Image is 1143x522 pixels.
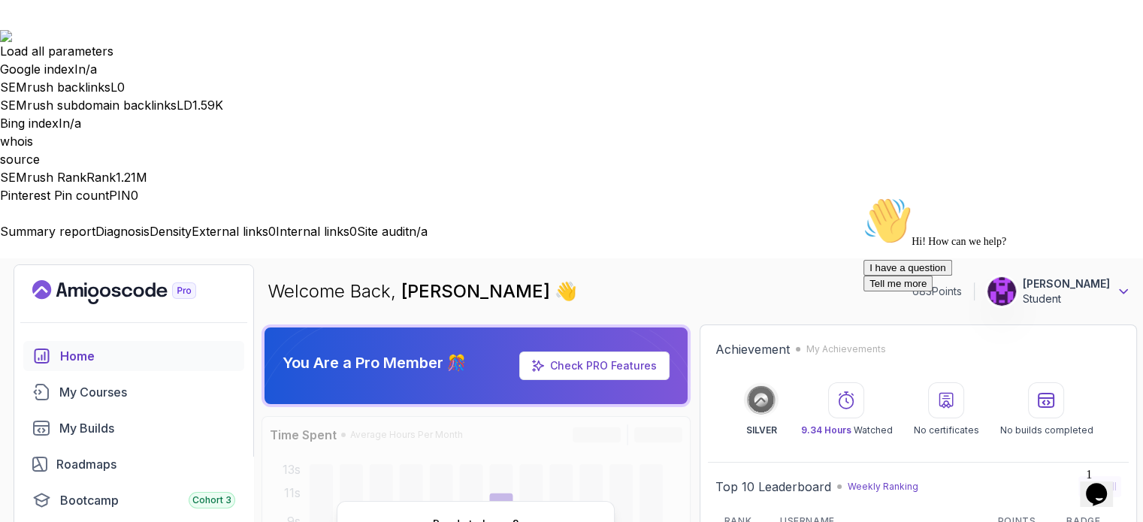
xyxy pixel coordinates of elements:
[401,280,555,302] span: [PERSON_NAME]
[519,352,670,380] a: Check PRO Features
[23,485,244,515] a: bootcamp
[109,188,131,203] span: PIN
[177,98,192,113] span: LD
[117,80,125,95] a: 0
[283,352,466,373] p: You Are a Pro Member 🎊
[357,224,409,239] span: Site audit
[116,170,147,185] a: 1.21M
[800,424,892,436] p: Watched
[59,116,62,131] span: I
[23,377,244,407] a: courses
[555,279,577,303] span: 👋
[86,170,116,185] span: Rank
[23,341,244,371] a: home
[6,69,95,85] button: I have a question
[192,494,231,506] span: Cohort 3
[1080,462,1128,507] iframe: chat widget
[268,279,577,303] p: Welcome Back,
[192,98,223,113] a: 1.59K
[23,449,244,479] a: roadmaps
[746,424,777,436] p: SILVER
[6,6,277,101] div: 👋Hi! How can we help?I have a questionTell me more
[74,62,78,77] span: I
[192,224,268,239] span: External links
[60,491,235,509] div: Bootcamp
[6,6,54,54] img: :wave:
[62,116,81,131] a: n/a
[800,424,851,436] span: 9.34 Hours
[349,224,357,239] span: 0
[32,280,231,304] a: Landing page
[268,224,276,239] span: 0
[56,455,235,473] div: Roadmaps
[59,419,235,437] div: My Builds
[95,224,150,239] span: Diagnosis
[715,340,790,358] h2: Achievement
[6,45,149,56] span: Hi! How can we help?
[857,191,1128,454] iframe: chat widget
[409,224,428,239] span: n/a
[715,478,831,496] h2: Top 10 Leaderboard
[276,224,349,239] span: Internal links
[60,347,235,365] div: Home
[1078,476,1121,497] button: See all
[357,224,428,239] a: Site auditn/a
[806,343,886,355] p: My Achievements
[110,80,117,95] span: L
[23,413,244,443] a: builds
[848,481,918,493] p: Weekly Ranking
[150,224,192,239] span: Density
[131,188,138,203] a: 0
[550,359,657,372] a: Check PRO Features
[6,85,75,101] button: Tell me more
[59,383,235,401] div: My Courses
[78,62,97,77] a: n/a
